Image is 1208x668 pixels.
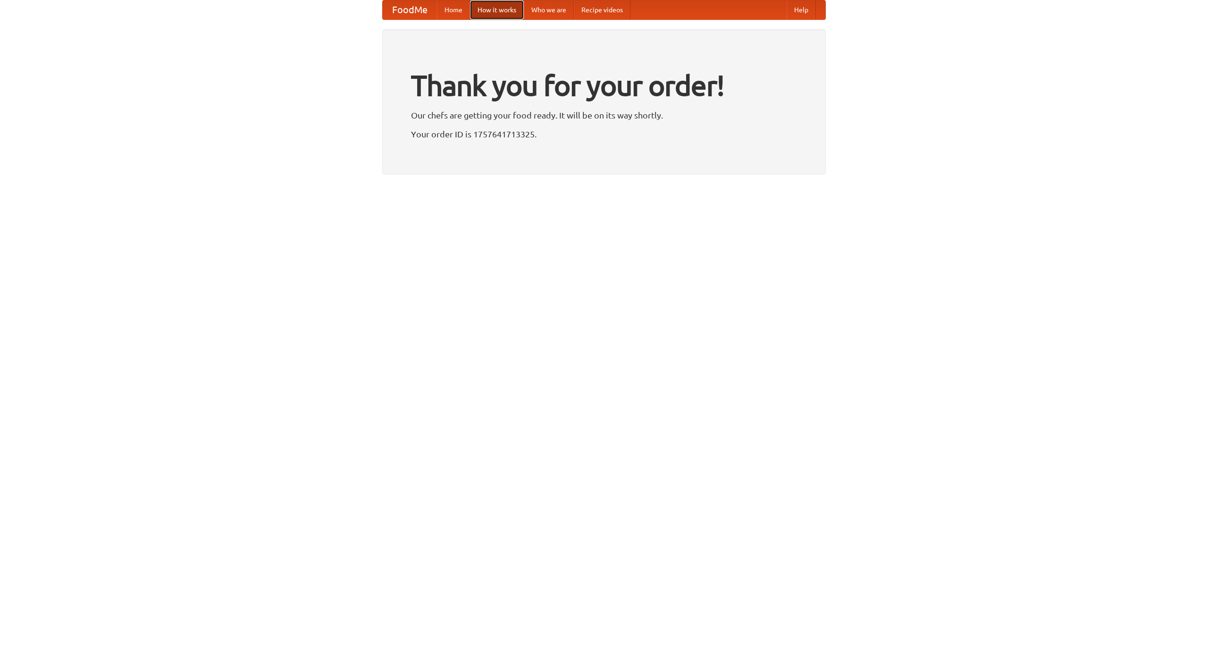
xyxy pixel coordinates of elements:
[411,63,797,108] h1: Thank you for your order!
[574,0,630,19] a: Recipe videos
[787,0,816,19] a: Help
[437,0,470,19] a: Home
[524,0,574,19] a: Who we are
[411,127,797,141] p: Your order ID is 1757641713325.
[470,0,524,19] a: How it works
[383,0,437,19] a: FoodMe
[411,108,797,122] p: Our chefs are getting your food ready. It will be on its way shortly.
